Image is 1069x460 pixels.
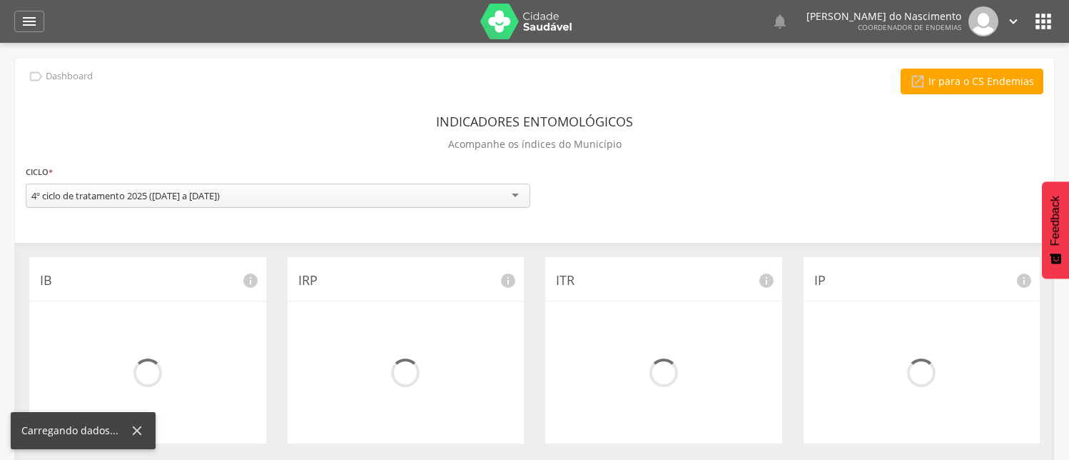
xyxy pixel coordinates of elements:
[298,271,514,290] p: IRP
[500,272,517,289] i: info
[1005,6,1021,36] a: 
[448,134,622,154] p: Acompanhe os índices do Município
[814,271,1030,290] p: IP
[858,22,961,32] span: Coordenador de Endemias
[28,69,44,84] i: 
[806,11,961,21] p: [PERSON_NAME] do Nascimento
[901,69,1043,94] a: Ir para o CS Endemias
[40,271,255,290] p: IB
[1032,10,1055,33] i: 
[771,6,789,36] a: 
[910,74,926,89] i: 
[1005,14,1021,29] i: 
[26,164,53,180] label: Ciclo
[771,13,789,30] i: 
[556,271,771,290] p: ITR
[46,71,93,82] p: Dashboard
[1042,181,1069,279] button: Feedback - Mostrar pesquisa
[31,189,220,202] div: 4º ciclo de tratamento 2025 ([DATE] a [DATE])
[242,272,259,289] i: info
[21,13,38,30] i: 
[21,424,129,438] div: Carregando dados...
[1049,196,1062,246] span: Feedback
[1015,272,1033,289] i: info
[436,109,633,134] header: Indicadores Entomológicos
[14,11,44,32] a: 
[758,272,775,289] i: info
